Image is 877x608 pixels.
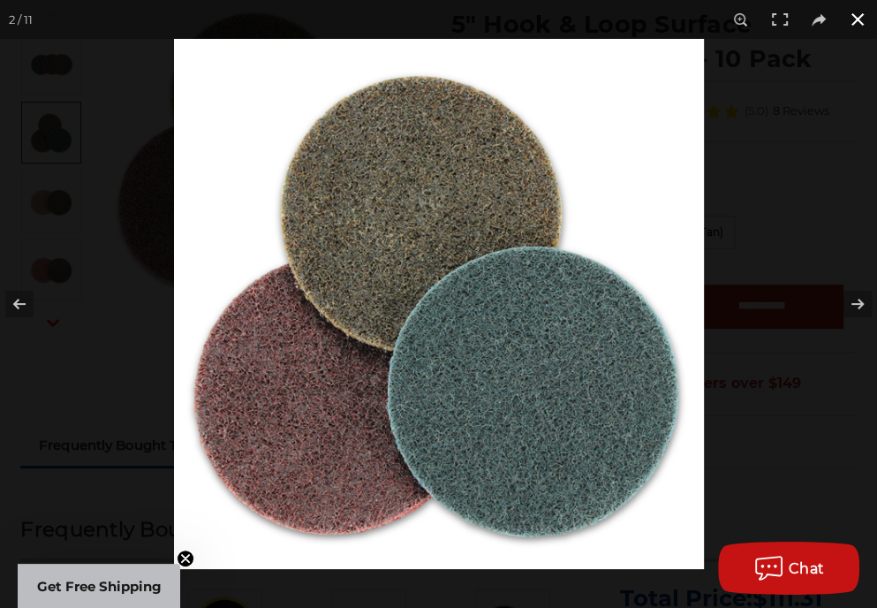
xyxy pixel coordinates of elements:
button: Chat [718,542,859,595]
span: Chat [789,560,825,577]
img: 5_Inch_Surface_Conditioning_Hook_and_Loop_Discs__68716.1629139471.jpg [174,39,704,569]
button: Close teaser [177,550,194,567]
span: Get Free Shipping [37,578,162,595]
button: Next (arrow right) [815,260,877,348]
div: Get Free ShippingClose teaser [18,564,180,608]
